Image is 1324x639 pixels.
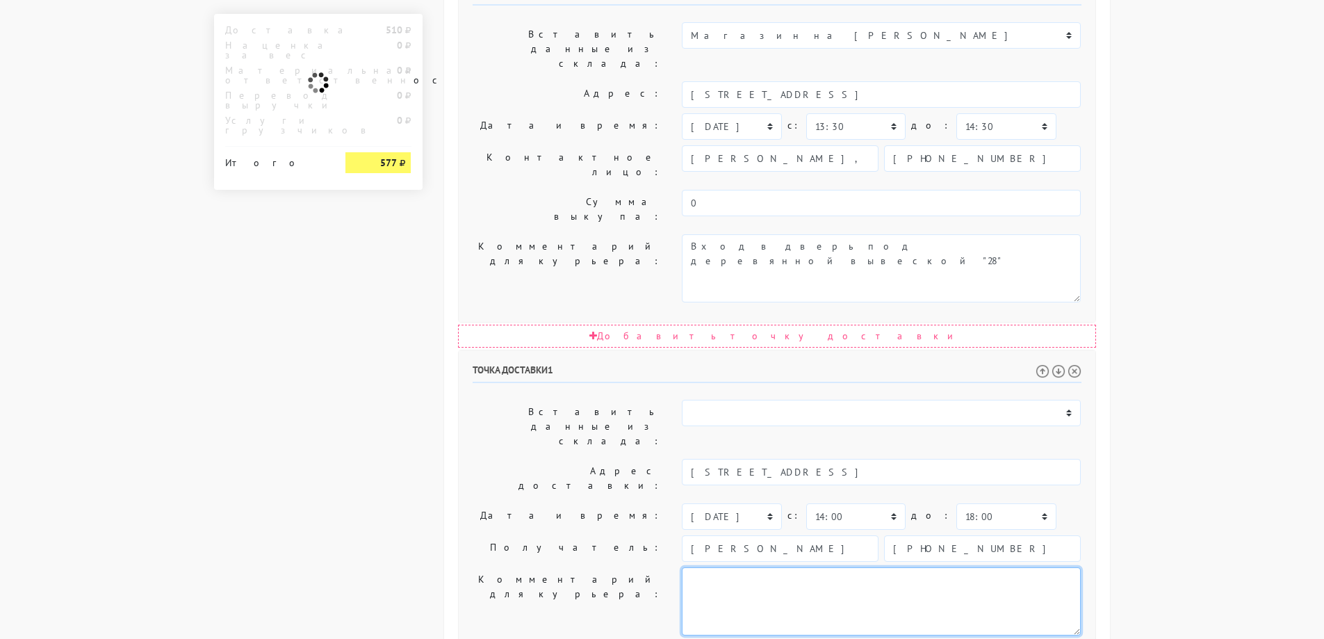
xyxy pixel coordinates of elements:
[682,567,1081,636] textarea: Вход в дверь под деревянной вывеской "28"
[462,22,672,76] label: Вставить данные из склада:
[682,145,878,172] input: Имя
[215,40,336,60] div: Наценка за вес
[386,24,402,36] strong: 510
[458,325,1096,348] div: Добавить точку доставки
[884,535,1081,562] input: Телефон
[215,65,336,85] div: Материальная ответственность
[462,113,672,140] label: Дата и время:
[215,25,336,35] div: Доставка
[462,503,672,530] label: Дата и время:
[380,156,397,169] strong: 577
[462,567,672,636] label: Комментарий для курьера:
[682,234,1081,302] textarea: Вход в дверь под деревянной вывеской "28"
[306,70,331,95] img: ajax-loader.gif
[787,503,801,528] label: c:
[462,234,672,302] label: Комментарий для курьера:
[911,113,951,138] label: до:
[911,503,951,528] label: до:
[215,90,336,110] div: Перевод выручки
[225,152,325,168] div: Итого
[548,364,553,376] span: 1
[462,535,672,562] label: Получатель:
[787,113,801,138] label: c:
[462,81,672,108] label: Адрес:
[462,459,672,498] label: Адрес доставки:
[462,145,672,184] label: Контактное лицо:
[462,190,672,229] label: Сумма выкупа:
[462,400,672,453] label: Вставить данные из склада:
[473,364,1081,383] h6: Точка доставки
[682,535,878,562] input: Имя
[215,115,336,135] div: Услуги грузчиков
[884,145,1081,172] input: Телефон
